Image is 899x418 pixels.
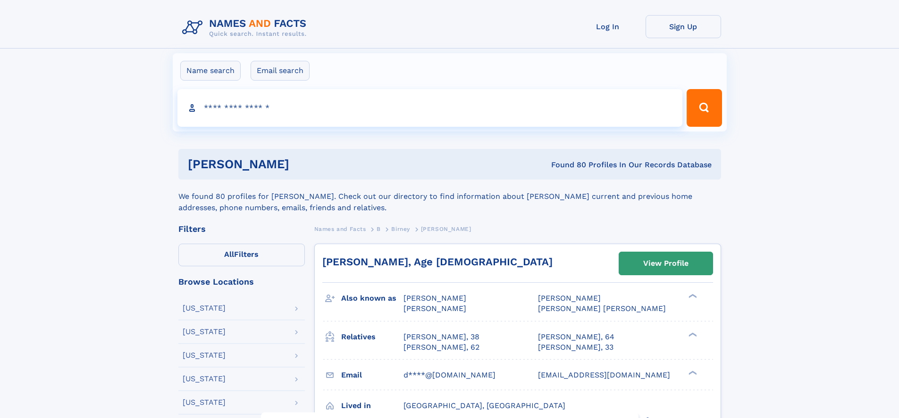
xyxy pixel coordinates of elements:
span: [PERSON_NAME] [421,226,471,232]
div: [US_STATE] [183,399,226,406]
div: Found 80 Profiles In Our Records Database [420,160,712,170]
h1: [PERSON_NAME] [188,158,420,170]
span: [PERSON_NAME] [538,294,601,303]
span: Birney [391,226,410,232]
div: Browse Locations [178,278,305,286]
span: [PERSON_NAME] [PERSON_NAME] [538,304,666,313]
h3: Also known as [341,290,403,306]
div: We found 80 profiles for [PERSON_NAME]. Check out our directory to find information about [PERSON... [178,180,721,213]
a: [PERSON_NAME], Age [DEMOGRAPHIC_DATA] [322,256,553,268]
h3: Email [341,367,403,383]
a: [PERSON_NAME], 62 [403,342,479,352]
input: search input [177,89,683,127]
div: Filters [178,225,305,233]
span: [PERSON_NAME] [403,304,466,313]
span: [EMAIL_ADDRESS][DOMAIN_NAME] [538,370,670,379]
a: Sign Up [646,15,721,38]
div: [US_STATE] [183,352,226,359]
h3: Relatives [341,329,403,345]
div: View Profile [643,253,689,274]
h3: Lived in [341,398,403,414]
button: Search Button [687,89,722,127]
span: [PERSON_NAME] [403,294,466,303]
label: Email search [251,61,310,81]
a: [PERSON_NAME], 38 [403,332,479,342]
div: [US_STATE] [183,304,226,312]
span: B [377,226,381,232]
span: [GEOGRAPHIC_DATA], [GEOGRAPHIC_DATA] [403,401,565,410]
a: View Profile [619,252,713,275]
div: [US_STATE] [183,375,226,383]
img: Logo Names and Facts [178,15,314,41]
label: Filters [178,244,305,266]
span: All [224,250,234,259]
a: [PERSON_NAME], 64 [538,332,614,342]
div: [US_STATE] [183,328,226,336]
a: Names and Facts [314,223,366,235]
a: Birney [391,223,410,235]
div: ❯ [686,293,697,299]
a: Log In [570,15,646,38]
div: ❯ [686,369,697,376]
div: ❯ [686,331,697,337]
a: B [377,223,381,235]
label: Name search [180,61,241,81]
a: [PERSON_NAME], 33 [538,342,613,352]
